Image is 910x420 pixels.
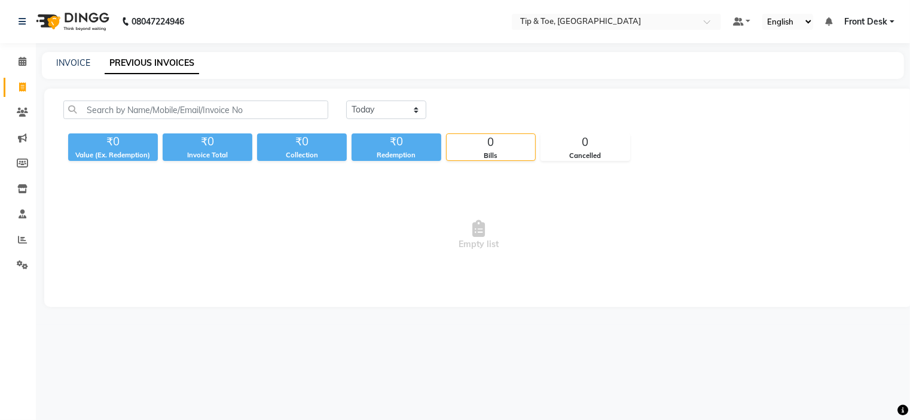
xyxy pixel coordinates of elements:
[163,150,252,160] div: Invoice Total
[352,133,441,150] div: ₹0
[63,175,894,295] span: Empty list
[541,134,630,151] div: 0
[30,5,112,38] img: logo
[68,133,158,150] div: ₹0
[257,133,347,150] div: ₹0
[352,150,441,160] div: Redemption
[447,134,535,151] div: 0
[68,150,158,160] div: Value (Ex. Redemption)
[447,151,535,161] div: Bills
[844,16,887,28] span: Front Desk
[257,150,347,160] div: Collection
[541,151,630,161] div: Cancelled
[56,57,90,68] a: INVOICE
[105,53,199,74] a: PREVIOUS INVOICES
[132,5,184,38] b: 08047224946
[163,133,252,150] div: ₹0
[63,101,328,119] input: Search by Name/Mobile/Email/Invoice No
